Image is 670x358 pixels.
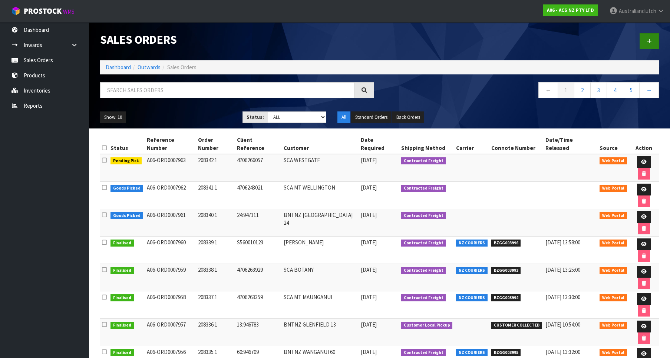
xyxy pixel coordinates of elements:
td: BNTNZ [GEOGRAPHIC_DATA] 24 [282,209,359,237]
span: Australianclutch [619,7,656,14]
span: [DATE] [361,321,377,328]
span: [DATE] [361,211,377,218]
a: ← [538,82,558,98]
span: [DATE] 13:25:00 [545,266,580,273]
span: Goods Picked [110,185,143,192]
span: Web Portal [600,294,627,302]
span: [DATE] 13:32:00 [545,348,580,355]
th: Action [629,134,659,154]
span: NZ COURIERS [456,240,488,247]
span: NZ COURIERS [456,267,488,274]
span: Customer Local Pickup [401,322,453,329]
td: SCA MT MAUNGANUI [282,291,359,319]
span: Finalised [110,349,134,357]
td: 208338.1 [196,264,235,291]
td: A06-ORD0007962 [145,182,196,209]
span: Contracted Freight [401,349,446,357]
span: NZ COURIERS [456,294,488,302]
span: Pending Pick [110,157,142,165]
td: 208337.1 [196,291,235,319]
span: [DATE] [361,184,377,191]
h1: Sales Orders [100,33,374,46]
td: 4706263359 [235,291,282,319]
th: Customer [282,134,359,154]
span: BZGG003994 [491,294,521,302]
th: Reference Number [145,134,196,154]
button: Standard Orders [351,111,392,123]
span: Contracted Freight [401,185,446,192]
span: BZGG003993 [491,267,521,274]
span: Web Portal [600,267,627,274]
span: [DATE] 10:54:00 [545,321,580,328]
span: Web Portal [600,212,627,220]
span: ProStock [24,6,62,16]
span: BZGG003996 [491,240,521,247]
td: 208341.1 [196,182,235,209]
td: A06-ORD0007959 [145,264,196,291]
td: 4706243021 [235,182,282,209]
a: 5 [623,82,640,98]
span: Finalised [110,294,134,302]
th: Carrier [454,134,489,154]
button: Show: 10 [100,111,126,123]
th: Client Reference [235,134,282,154]
th: Status [109,134,145,154]
th: Source [598,134,629,154]
a: 1 [558,82,574,98]
td: SCA BOTANY [282,264,359,291]
th: Date Required [359,134,399,154]
td: A06-ORD0007961 [145,209,196,237]
td: 24:947111 [235,209,282,237]
th: Date/Time Released [544,134,598,154]
span: Web Portal [600,157,627,165]
span: Web Portal [600,322,627,329]
td: 13:946783 [235,319,282,346]
a: 3 [590,82,607,98]
td: A06-ORD0007958 [145,291,196,319]
span: BZGG003995 [491,349,521,357]
span: [DATE] [361,239,377,246]
span: [DATE] [361,294,377,301]
small: WMS [63,8,75,15]
span: Web Portal [600,185,627,192]
span: [DATE] [361,157,377,164]
span: Contracted Freight [401,212,446,220]
span: Contracted Freight [401,267,446,274]
span: Finalised [110,240,134,247]
span: Web Portal [600,240,627,247]
td: BNTNZ GLENFIELD 13 [282,319,359,346]
td: 208342.1 [196,154,235,182]
nav: Page navigation [385,82,659,100]
a: → [639,82,659,98]
span: Contracted Freight [401,157,446,165]
span: [DATE] [361,348,377,355]
span: [DATE] 13:30:00 [545,294,580,301]
span: Finalised [110,322,134,329]
button: Back Orders [392,111,424,123]
span: Sales Orders [167,64,197,71]
img: cube-alt.png [11,6,20,16]
th: Order Number [196,134,235,154]
td: SCA WESTGATE [282,154,359,182]
a: 2 [574,82,591,98]
td: [PERSON_NAME] [282,237,359,264]
td: 4706263929 [235,264,282,291]
td: 208339.1 [196,237,235,264]
span: Finalised [110,267,134,274]
span: Contracted Freight [401,294,446,302]
td: 208336.1 [196,319,235,346]
td: A06-ORD0007957 [145,319,196,346]
span: CUSTOMER COLLECTED [491,322,542,329]
th: Shipping Method [399,134,455,154]
span: Web Portal [600,349,627,357]
td: SCA MT WELLINGTON [282,182,359,209]
a: Outwards [138,64,161,71]
span: Contracted Freight [401,240,446,247]
span: [DATE] 13:58:00 [545,239,580,246]
input: Search sales orders [100,82,355,98]
td: 208340.1 [196,209,235,237]
span: [DATE] [361,266,377,273]
span: NZ COURIERS [456,349,488,357]
a: Dashboard [106,64,131,71]
a: 4 [607,82,623,98]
